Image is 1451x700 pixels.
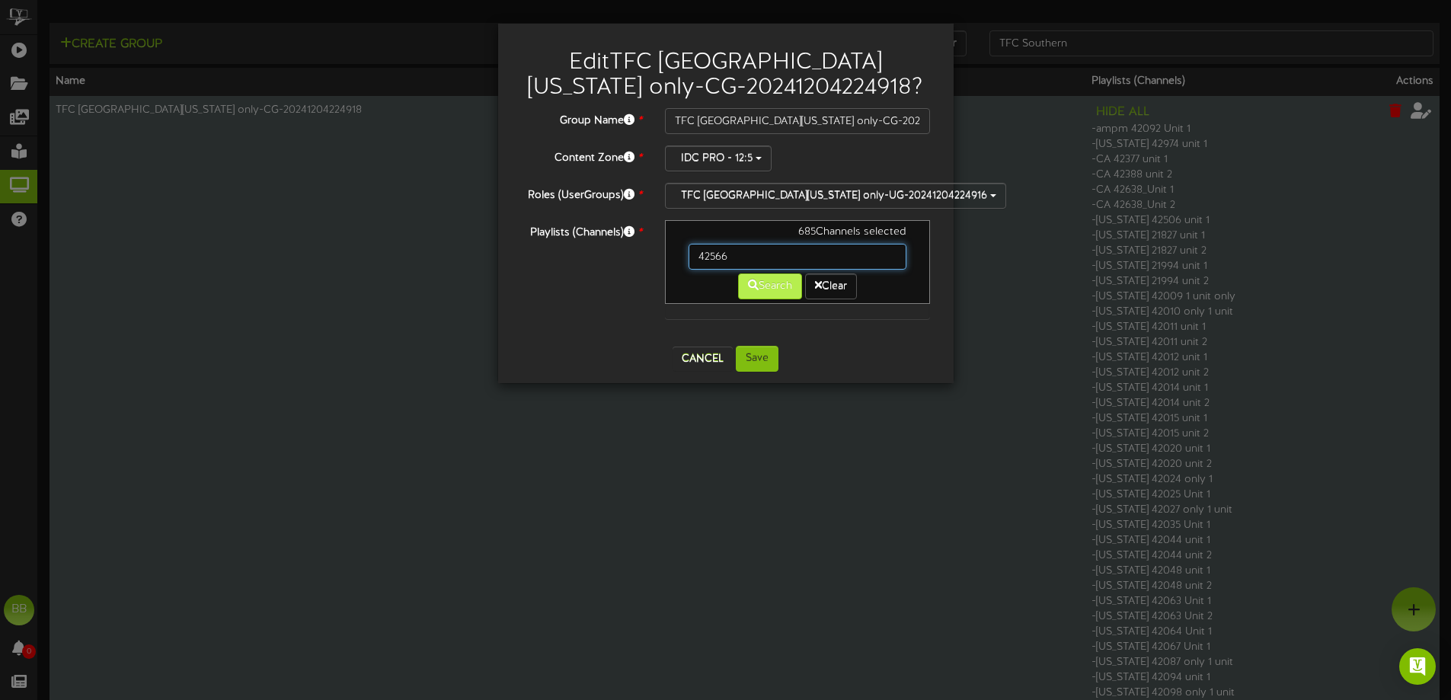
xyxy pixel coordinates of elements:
div: 685 Channels selected [677,225,919,244]
label: Content Zone [510,145,654,166]
label: Roles (UserGroups) [510,183,654,203]
button: IDC PRO - 12:5 [665,145,772,171]
h2: Edit TFC [GEOGRAPHIC_DATA][US_STATE] only-CG-20241204224918 ? [521,50,931,101]
button: Cancel [673,347,733,371]
button: TFC [GEOGRAPHIC_DATA][US_STATE] only-UG-20241204224916 [665,183,1006,209]
label: Group Name [510,108,654,129]
input: -- Search -- [689,244,907,270]
button: Save [736,346,778,372]
label: Playlists (Channels) [510,220,654,241]
button: Clear [805,273,857,299]
div: Open Intercom Messenger [1399,648,1436,685]
button: Search [738,273,802,299]
input: Channel Group Name [665,108,931,134]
